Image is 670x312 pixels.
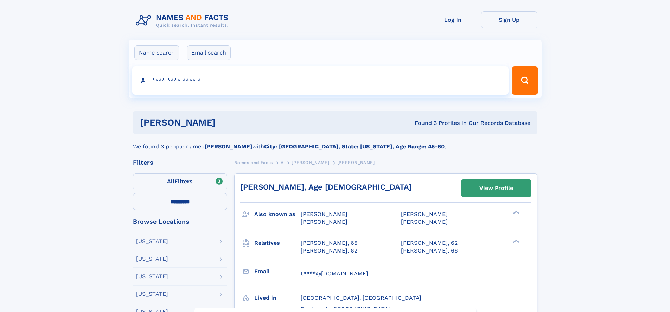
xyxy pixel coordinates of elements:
[481,11,537,28] a: Sign Up
[292,160,329,165] span: [PERSON_NAME]
[401,247,458,255] a: [PERSON_NAME], 66
[133,218,227,225] div: Browse Locations
[205,143,252,150] b: [PERSON_NAME]
[187,45,231,60] label: Email search
[132,66,509,95] input: search input
[281,158,284,167] a: V
[401,211,448,217] span: [PERSON_NAME]
[511,239,520,243] div: ❯
[511,210,520,215] div: ❯
[337,160,375,165] span: [PERSON_NAME]
[425,11,481,28] a: Log In
[281,160,284,165] span: V
[254,237,301,249] h3: Relatives
[254,292,301,304] h3: Lived in
[254,208,301,220] h3: Also known as
[315,119,530,127] div: Found 3 Profiles In Our Records Database
[292,158,329,167] a: [PERSON_NAME]
[133,173,227,190] label: Filters
[301,239,357,247] a: [PERSON_NAME], 65
[264,143,445,150] b: City: [GEOGRAPHIC_DATA], State: [US_STATE], Age Range: 45-60
[401,239,458,247] a: [PERSON_NAME], 62
[133,134,537,151] div: We found 3 people named with .
[133,11,234,30] img: Logo Names and Facts
[301,294,421,301] span: [GEOGRAPHIC_DATA], [GEOGRAPHIC_DATA]
[136,238,168,244] div: [US_STATE]
[512,66,538,95] button: Search Button
[136,291,168,297] div: [US_STATE]
[301,211,347,217] span: [PERSON_NAME]
[134,45,179,60] label: Name search
[136,256,168,262] div: [US_STATE]
[136,274,168,279] div: [US_STATE]
[167,178,174,185] span: All
[133,159,227,166] div: Filters
[401,218,448,225] span: [PERSON_NAME]
[461,180,531,197] a: View Profile
[240,183,412,191] a: [PERSON_NAME], Age [DEMOGRAPHIC_DATA]
[301,218,347,225] span: [PERSON_NAME]
[254,266,301,278] h3: Email
[301,247,357,255] a: [PERSON_NAME], 62
[234,158,273,167] a: Names and Facts
[479,180,513,196] div: View Profile
[140,118,315,127] h1: [PERSON_NAME]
